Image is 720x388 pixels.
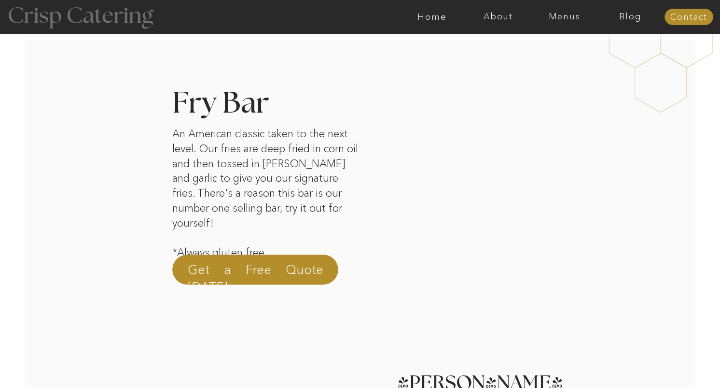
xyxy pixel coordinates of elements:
a: Contact [665,13,713,22]
a: About [465,12,531,22]
h2: Fry Bar [172,89,358,115]
a: Get a Free Quote [DATE] [188,261,323,284]
a: Home [399,12,465,22]
p: An American classic taken to the next level. Our fries are deep fried in corn oil and then tossed... [172,127,362,277]
a: Blog [597,12,664,22]
a: Menus [531,12,597,22]
h3: [PERSON_NAME] [397,374,512,383]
